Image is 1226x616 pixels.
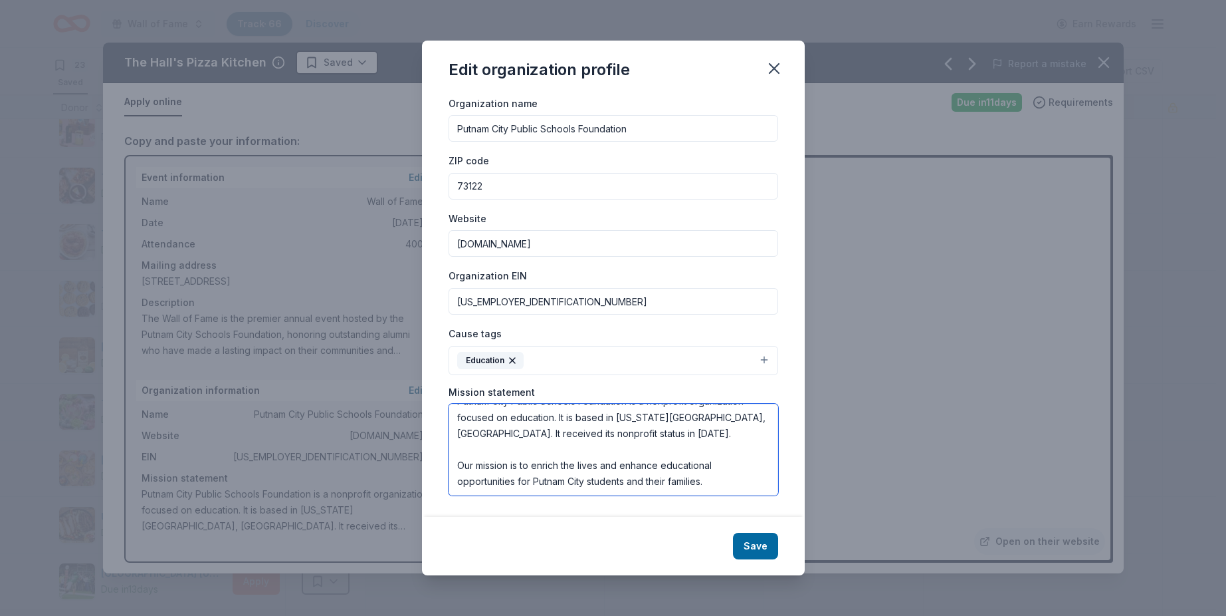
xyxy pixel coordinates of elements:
[449,154,489,168] label: ZIP code
[449,346,778,375] button: Education
[449,404,778,496] textarea: Putnam City Public Schools Foundation is a nonprofit organization focused on education. It is bas...
[449,212,486,226] label: Website
[449,327,502,341] label: Cause tags
[449,59,630,80] div: Edit organization profile
[449,386,535,399] label: Mission statement
[449,173,778,200] input: 12345 (U.S. only)
[449,269,527,283] label: Organization EIN
[449,288,778,315] input: 12-3456789
[733,533,778,559] button: Save
[457,352,524,369] div: Education
[449,97,538,110] label: Organization name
